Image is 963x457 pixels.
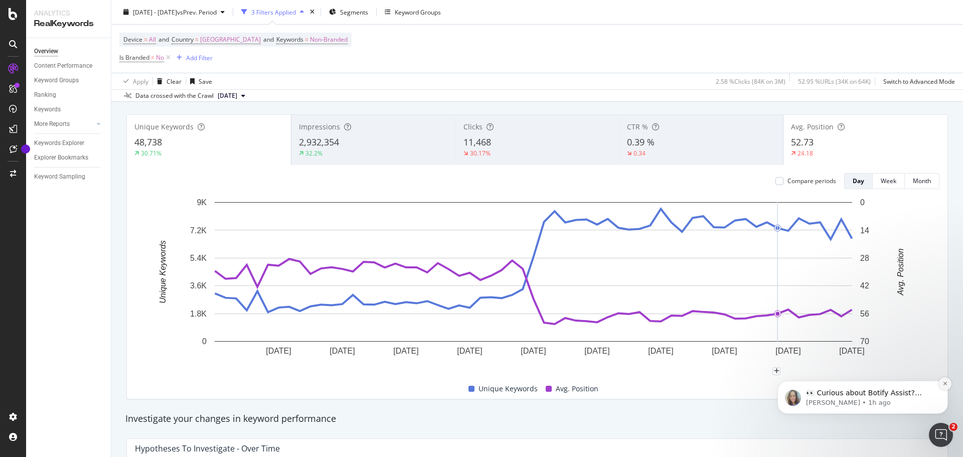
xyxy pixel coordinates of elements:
[949,423,957,431] span: 2
[299,136,339,148] span: 2,932,354
[627,122,648,131] span: CTR %
[633,149,646,158] div: 0.34
[144,35,147,44] span: =
[860,310,869,318] text: 56
[149,33,156,47] span: All
[23,72,39,88] img: Profile image for Colleen
[177,8,217,16] span: vs Prev. Period
[305,35,308,44] span: =
[470,149,491,158] div: 30.17%
[896,248,905,295] text: Avg. Position
[556,383,598,395] span: Avg. Position
[299,122,340,131] span: Impressions
[798,77,871,85] div: 52.95 % URLs ( 34K on 64K )
[202,337,207,346] text: 0
[190,310,207,318] text: 1.8K
[34,75,104,86] a: Keyword Groups
[787,177,836,185] div: Compare periods
[34,172,85,182] div: Keyword Sampling
[305,149,323,158] div: 32.2%
[133,8,177,16] span: [DATE] - [DATE]
[172,35,194,44] span: Country
[34,61,104,71] a: Content Performance
[860,198,865,207] text: 0
[34,104,104,115] a: Keywords
[186,73,212,89] button: Save
[929,423,953,447] iframe: Intercom live chat
[218,91,237,100] span: 2025 Jul. 29th
[123,35,142,44] span: Device
[200,33,261,47] span: [GEOGRAPHIC_DATA]
[913,177,931,185] div: Month
[34,119,94,129] a: More Reports
[457,347,482,355] text: [DATE]
[195,35,199,44] span: =
[44,71,173,81] p: 👀 Curious about Botify Assist? Check out these use cases to explore what Assist can do!
[119,73,148,89] button: Apply
[716,77,785,85] div: 2.58 % Clicks ( 84K on 3M )
[15,63,186,96] div: message notification from Colleen, 1h ago. 👀 Curious about Botify Assist? Check out these use cas...
[21,144,30,154] div: Tooltip anchor
[176,60,189,73] button: Dismiss notification
[134,136,162,148] span: 48,738
[34,138,84,148] div: Keywords Explorer
[214,90,249,102] button: [DATE]
[712,347,737,355] text: [DATE]
[237,4,308,20] button: 3 Filters Applied
[395,8,441,16] div: Keyword Groups
[879,73,955,89] button: Switch to Advanced Mode
[135,443,280,453] div: Hypotheses to Investigate - Over Time
[463,122,483,131] span: Clicks
[119,4,229,20] button: [DATE] - [DATE]vsPrev. Period
[310,33,348,47] span: Non-Branded
[762,318,963,430] iframe: Intercom notifications message
[251,8,296,16] div: 3 Filters Applied
[34,90,56,100] div: Ranking
[860,281,869,290] text: 42
[34,153,104,163] a: Explorer Bookmarks
[34,138,104,148] a: Keywords Explorer
[627,136,655,148] span: 0.39 %
[34,90,104,100] a: Ranking
[167,77,182,85] div: Clear
[153,73,182,89] button: Clear
[791,122,834,131] span: Avg. Position
[905,173,939,189] button: Month
[34,46,104,57] a: Overview
[791,136,814,148] span: 52.73
[158,35,169,44] span: and
[276,35,303,44] span: Keywords
[151,53,154,62] span: =
[173,52,213,64] button: Add Filter
[135,91,214,100] div: Data crossed with the Crawl
[190,281,207,290] text: 3.6K
[197,198,207,207] text: 9K
[478,383,538,395] span: Unique Keywords
[190,254,207,262] text: 5.4K
[263,35,274,44] span: and
[330,347,355,355] text: [DATE]
[393,347,418,355] text: [DATE]
[648,347,673,355] text: [DATE]
[133,77,148,85] div: Apply
[34,172,104,182] a: Keyword Sampling
[34,104,61,115] div: Keywords
[34,119,70,129] div: More Reports
[881,177,896,185] div: Week
[463,136,491,148] span: 11,468
[34,61,92,71] div: Content Performance
[34,46,58,57] div: Overview
[844,173,873,189] button: Day
[156,51,164,65] span: No
[381,4,445,20] button: Keyword Groups
[521,347,546,355] text: [DATE]
[134,122,194,131] span: Unique Keywords
[34,18,103,30] div: RealKeywords
[158,240,167,303] text: Unique Keywords
[190,226,207,234] text: 7.2K
[860,226,869,234] text: 14
[266,347,291,355] text: [DATE]
[584,347,609,355] text: [DATE]
[135,197,932,371] div: A chart.
[34,8,103,18] div: Analytics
